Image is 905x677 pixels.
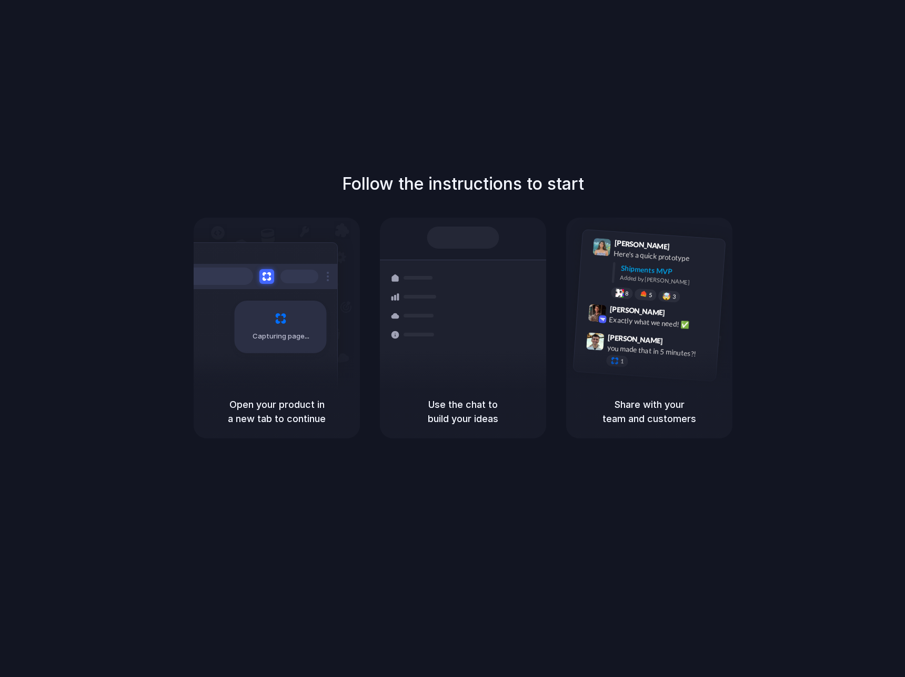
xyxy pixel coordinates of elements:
[625,290,629,296] span: 8
[668,308,690,321] span: 9:42 AM
[662,292,671,300] div: 🤯
[609,303,665,318] span: [PERSON_NAME]
[607,342,712,360] div: you made that in 5 minutes?!
[206,397,347,426] h5: Open your product in a new tab to continue
[614,248,719,265] div: Here's a quick prototype
[342,171,584,197] h1: Follow the instructions to start
[620,358,624,364] span: 1
[649,292,652,298] span: 5
[672,293,676,299] span: 3
[609,314,714,332] div: Exactly what we need! ✅
[253,331,311,342] span: Capturing page
[608,331,663,346] span: [PERSON_NAME]
[620,262,718,280] div: Shipments MVP
[579,397,720,426] h5: Share with your team and customers
[614,237,670,252] span: [PERSON_NAME]
[393,397,534,426] h5: Use the chat to build your ideas
[666,336,688,349] span: 9:47 AM
[673,242,695,254] span: 9:41 AM
[620,273,717,288] div: Added by [PERSON_NAME]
